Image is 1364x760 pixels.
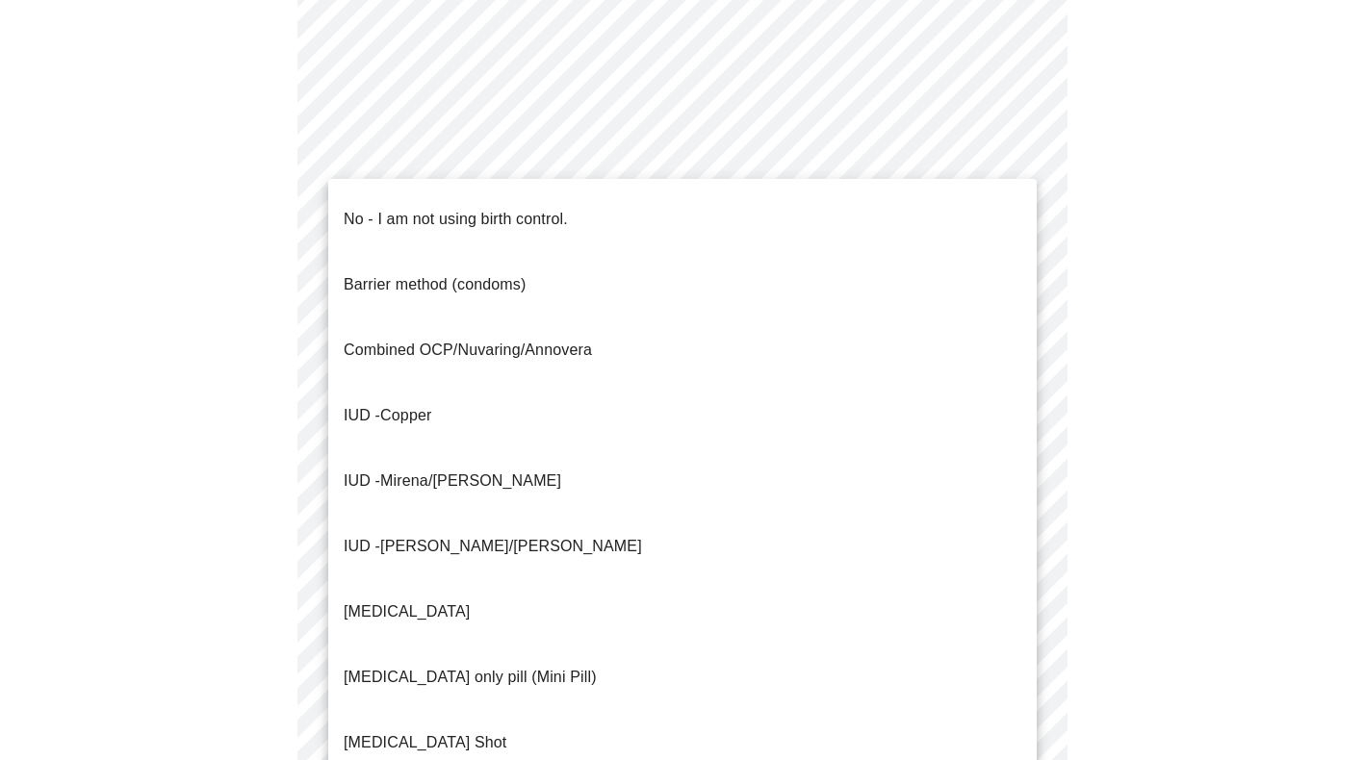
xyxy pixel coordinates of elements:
p: Combined OCP/Nuvaring/Annovera [344,339,592,362]
span: Mirena/[PERSON_NAME] [380,472,561,489]
p: IUD - [344,469,561,493]
span: IUD - [344,407,380,423]
p: Barrier method (condoms) [344,273,526,296]
p: [MEDICAL_DATA] [344,600,470,623]
span: IUD - [344,538,380,554]
p: No - I am not using birth control. [344,208,568,231]
p: [PERSON_NAME]/[PERSON_NAME] [344,535,642,558]
p: [MEDICAL_DATA] only pill (Mini Pill) [344,666,597,689]
p: [MEDICAL_DATA] Shot [344,731,506,754]
p: Copper [344,404,431,427]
